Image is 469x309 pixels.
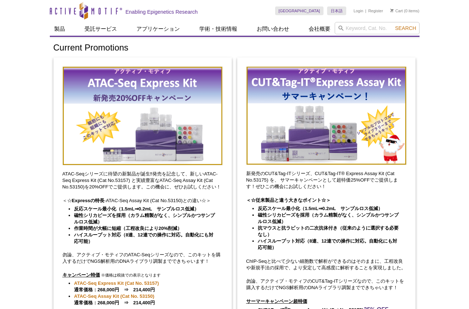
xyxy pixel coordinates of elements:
strong: 通常価格：268,000円 ⇒ 214,400円 [74,280,159,292]
strong: ハイスループット対応（8連、12連での操作に対応。自動化にも対応可能） [74,232,213,244]
h1: Current Promotions [53,43,416,53]
h2: Enabling Epigenetics Research [126,9,198,15]
a: 製品 [50,22,69,36]
img: Save on ATAC-Seq Kits [62,66,223,165]
a: 日本語 [327,6,346,15]
button: Search [393,25,418,31]
p: ATAC-Seqシリーズに待望の新製品が誕生‼発売を記念して、新しいATAC-Seq Express Kit (Cat No.53157) と実績豊富なATAC-Seq Assay Kit (C... [62,171,223,190]
a: Login [353,8,363,13]
strong: ＜☆従来製品と違う大きなポイント☆＞ [246,197,331,203]
strong: 反応スケール最小化（1.5mL⇒0.2mL サンプルロス低減） [258,206,383,211]
p: ChIP-Seqと比べて少ない細胞数で解析ができるのはそのままに、工程改良や新規手法の採用で、より安定して高感度に解析することを実現しました。 [246,258,407,271]
strong: 磁性シリカビーズを採用（カラム精製がなく、シンプルかつサンプルロス低減） [74,213,215,225]
span: ※価格は税抜での表示となります [101,273,161,277]
strong: 反応スケール最小化（1.5mL⇒0.2mL サンプルロス低減） [74,206,199,212]
p: 勿論、アクティブ・モティフのCUT&Tag-ITシリーズなので、このキットを購入するだけでNGS解析用のDNAライブラリ調製までできちゃいます！ [246,278,407,291]
strong: Expressの特長 [72,198,104,203]
a: Register [368,8,383,13]
a: アプリケーション [132,22,184,36]
p: ＜☆ -ATAC-Seq Assay Kit (Cat No.53150)との違い☆＞ [62,197,223,204]
a: 学術・技術情報 [195,22,242,36]
a: Cart [390,8,403,13]
li: | [365,6,366,15]
strong: ハイスループット対応（8連、12連での操作に対応。自動化にも対応可能） [258,238,397,250]
img: Your Cart [390,9,394,12]
u: キャンペーン特価 [62,272,100,278]
strong: 作業時間が大幅に短縮（工程改良により20%削減） [74,226,182,231]
strong: 磁性シリカビーズを採用（カラム精製がなく、シンプルかつサンプルロス低減） [258,212,399,224]
strong: 抗マウスと抗ラビットの二次抗体付き（従来のように選択する必要なし） [258,225,399,237]
a: お問い合わせ [252,22,294,36]
p: 勿論、アクティブ・モティフのATAC-Seqシリーズなので、このキットを購入するだけでNGS解析用のDNAライブラリ調製までできちゃいます！ [62,252,223,265]
input: Keyword, Cat. No. [335,22,420,34]
strong: 通常価格：268,000円 ⇒ 214,400円 [74,293,155,305]
a: [GEOGRAPHIC_DATA] [275,6,324,15]
a: 会社概要 [304,22,335,36]
a: 受託サービス [80,22,121,36]
a: ATAC-Seq Express Kit (Cat No. 53157) [74,280,159,287]
span: Search [395,25,416,31]
p: 新発売のCUT&Tag-ITシリーズ、CUT&Tag-IT® Express Assay Kit (Cat No.53175) を、 サマーキャンペーンとして超特価25%OFFでご提供します！ぜ... [246,170,407,190]
a: ATAC-Seq Assay Kit (Cat No. 53150) [74,293,154,300]
u: サーマーキャンペーン超特価 [246,299,307,304]
li: (0 items) [390,6,420,15]
img: Save on CUT&Tag-IT Express [246,66,407,165]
